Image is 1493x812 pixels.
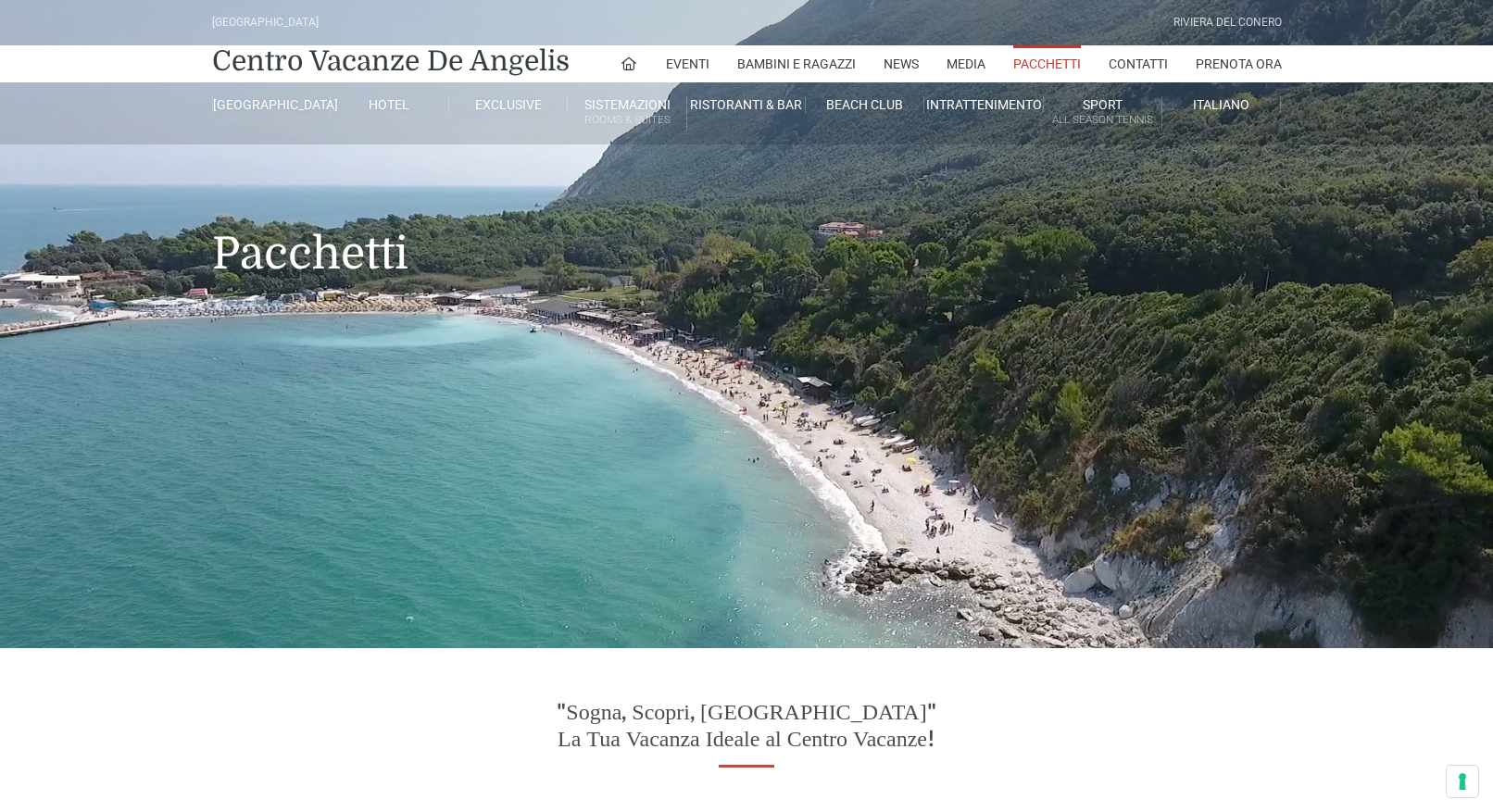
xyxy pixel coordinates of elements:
[1162,96,1281,113] a: Italiano
[449,96,568,113] a: Exclusive
[806,96,924,113] a: Beach Club
[212,144,1282,307] h1: Pacchetti
[212,96,331,113] a: [GEOGRAPHIC_DATA]
[1193,97,1249,112] span: Italiano
[486,700,1008,754] h3: "Sogna, Scopri, [GEOGRAPHIC_DATA]" La Tua Vacanza Ideale al Centro Vacanze!
[1196,45,1282,82] a: Prenota Ora
[331,96,449,113] a: Hotel
[1173,14,1282,31] div: Riviera Del Conero
[568,96,686,131] a: SistemazioniRooms & Suites
[1447,766,1478,797] button: Le tue preferenze relative al consenso per le tecnologie di tracciamento
[884,45,919,82] a: News
[568,111,685,129] small: Rooms & Suites
[1013,45,1081,82] a: Pacchetti
[737,45,856,82] a: Bambini e Ragazzi
[687,96,806,113] a: Ristoranti & Bar
[1109,45,1168,82] a: Contatti
[212,43,570,80] a: Centro Vacanze De Angelis
[212,14,319,31] div: [GEOGRAPHIC_DATA]
[947,45,985,82] a: Media
[1044,96,1162,131] a: SportAll Season Tennis
[1044,111,1161,129] small: All Season Tennis
[666,45,709,82] a: Eventi
[924,96,1043,113] a: Intrattenimento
